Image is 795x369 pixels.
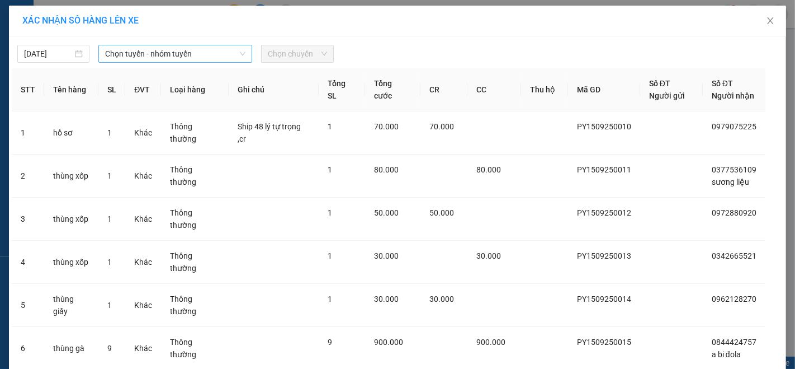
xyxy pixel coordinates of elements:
[107,128,112,137] span: 1
[12,198,44,241] td: 3
[712,251,756,260] span: 0342665521
[161,241,229,284] td: Thông thường
[161,111,229,155] td: Thông thường
[328,295,332,303] span: 1
[374,208,399,217] span: 50.000
[319,68,365,111] th: Tổng SL
[712,165,756,174] span: 0377536109
[577,251,631,260] span: PY1509250013
[328,338,332,347] span: 9
[476,338,505,347] span: 900.000
[328,165,332,174] span: 1
[374,295,399,303] span: 30.000
[420,68,467,111] th: CR
[125,198,161,241] td: Khác
[476,251,501,260] span: 30.000
[125,68,161,111] th: ĐVT
[429,295,454,303] span: 30.000
[521,68,568,111] th: Thu hộ
[12,111,44,155] td: 1
[161,198,229,241] td: Thông thường
[374,165,399,174] span: 80.000
[12,241,44,284] td: 4
[712,208,756,217] span: 0972880920
[161,155,229,198] td: Thông thường
[328,251,332,260] span: 1
[374,122,399,131] span: 70.000
[328,122,332,131] span: 1
[649,91,685,100] span: Người gửi
[649,79,670,88] span: Số ĐT
[577,295,631,303] span: PY1509250014
[12,284,44,327] td: 5
[577,208,631,217] span: PY1509250012
[268,45,326,62] span: Chọn chuyến
[577,122,631,131] span: PY1509250010
[712,350,741,359] span: a bi đola
[712,79,733,88] span: Số ĐT
[429,122,454,131] span: 70.000
[239,50,246,57] span: down
[429,208,454,217] span: 50.000
[161,68,229,111] th: Loại hàng
[44,284,98,327] td: thùng giấy
[712,91,754,100] span: Người nhận
[161,284,229,327] td: Thông thường
[374,251,399,260] span: 30.000
[12,68,44,111] th: STT
[568,68,640,111] th: Mã GD
[712,338,756,347] span: 0844424757
[467,68,521,111] th: CC
[107,344,112,353] span: 9
[365,68,420,111] th: Tổng cước
[44,68,98,111] th: Tên hàng
[229,68,319,111] th: Ghi chú
[712,178,749,186] span: sương liệu
[577,165,631,174] span: PY1509250011
[107,214,112,223] span: 1
[24,48,73,60] input: 15/09/2025
[12,155,44,198] td: 2
[107,301,112,310] span: 1
[98,68,125,111] th: SL
[476,165,501,174] span: 80.000
[125,155,161,198] td: Khác
[22,15,139,26] span: XÁC NHẬN SỐ HÀNG LÊN XE
[44,198,98,241] td: thùng xốp
[44,241,98,284] td: thùng xốp
[107,258,112,267] span: 1
[125,241,161,284] td: Khác
[766,16,775,25] span: close
[238,122,301,143] span: Ship 48 lý tự trọng ,cr
[44,155,98,198] td: thùng xốp
[107,171,112,180] span: 1
[328,208,332,217] span: 1
[755,6,786,37] button: Close
[577,338,631,347] span: PY1509250015
[712,295,756,303] span: 0962128270
[712,122,756,131] span: 0979075225
[105,45,245,62] span: Chọn tuyến - nhóm tuyến
[125,284,161,327] td: Khác
[125,111,161,155] td: Khác
[374,338,403,347] span: 900.000
[44,111,98,155] td: hồ sơ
